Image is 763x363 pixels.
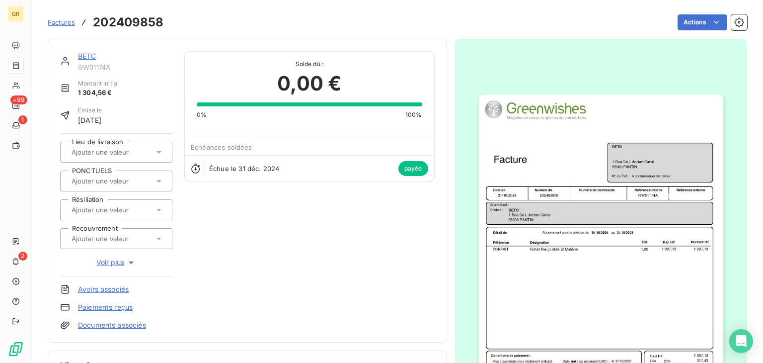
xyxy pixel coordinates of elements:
[8,341,24,357] img: Logo LeanPay
[78,88,119,98] span: 1 304,56 €
[18,115,27,124] span: 1
[729,329,753,353] div: Open Intercom Messenger
[71,148,170,157] input: Ajouter une valeur
[10,95,27,104] span: +99
[96,258,136,268] span: Voir plus
[48,17,75,27] a: Factures
[71,234,170,243] input: Ajouter une valeur
[191,143,252,151] span: Échéances soldées
[209,165,279,173] span: Échue le 31 déc. 2024
[78,79,119,88] span: Montant initial
[78,302,133,312] a: Paiements reçus
[71,205,170,214] input: Ajouter une valeur
[277,69,341,98] span: 0,00 €
[78,284,129,294] a: Avoirs associés
[8,6,24,22] div: GR
[78,52,96,60] a: BETC
[78,106,102,115] span: Émise le
[71,177,170,185] input: Ajouter une valeur
[78,63,172,71] span: GW01174A
[197,110,207,119] span: 0%
[398,161,428,176] span: payée
[678,14,727,30] button: Actions
[78,320,146,330] a: Documents associés
[93,13,163,31] h3: 202409858
[78,115,102,125] span: [DATE]
[48,18,75,26] span: Factures
[18,252,27,261] span: 2
[405,110,422,119] span: 100%
[60,257,172,268] button: Voir plus
[197,60,422,69] span: Solde dû :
